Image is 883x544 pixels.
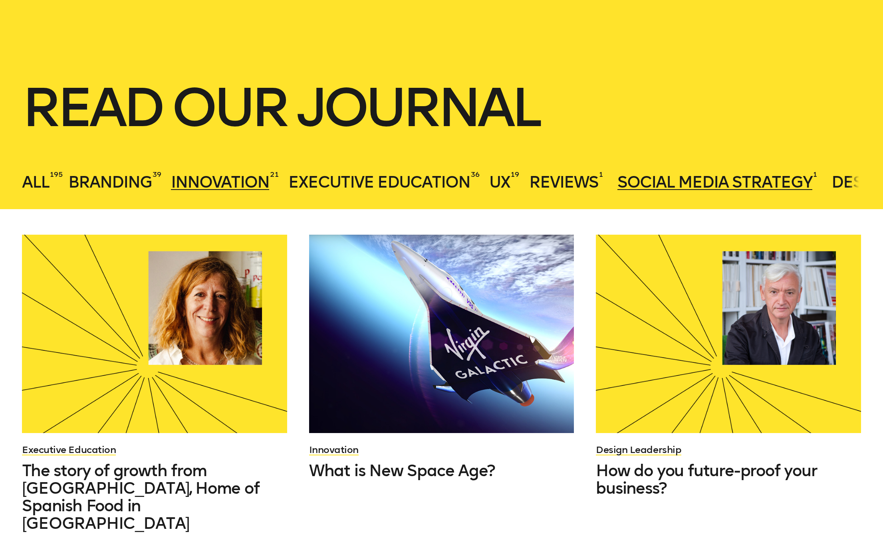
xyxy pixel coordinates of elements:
[153,170,161,179] sup: 39
[813,170,817,179] sup: 1
[309,462,574,479] a: What is New Space Age?
[529,172,598,192] span: Reviews
[68,172,152,192] span: Branding
[50,170,62,179] sup: 195
[22,81,861,134] h1: Read our journal
[617,172,812,192] span: Social Media Strategy
[22,444,116,455] a: Executive Education
[489,172,510,192] span: UX
[599,170,603,179] sup: 1
[309,461,495,480] span: What is New Space Age?
[171,172,269,192] span: Innovation
[22,172,49,192] span: All
[288,172,470,192] span: Executive Education
[596,462,861,497] a: How do you future-proof your business?
[471,170,479,179] sup: 36
[270,170,278,179] sup: 21
[511,170,519,179] sup: 19
[596,444,681,455] a: Design Leadership
[22,462,287,532] a: The story of growth from [GEOGRAPHIC_DATA], Home of Spanish Food in [GEOGRAPHIC_DATA]
[596,461,817,498] span: How do you future-proof your business?
[309,444,359,455] a: Innovation
[22,461,259,533] span: The story of growth from [GEOGRAPHIC_DATA], Home of Spanish Food in [GEOGRAPHIC_DATA]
